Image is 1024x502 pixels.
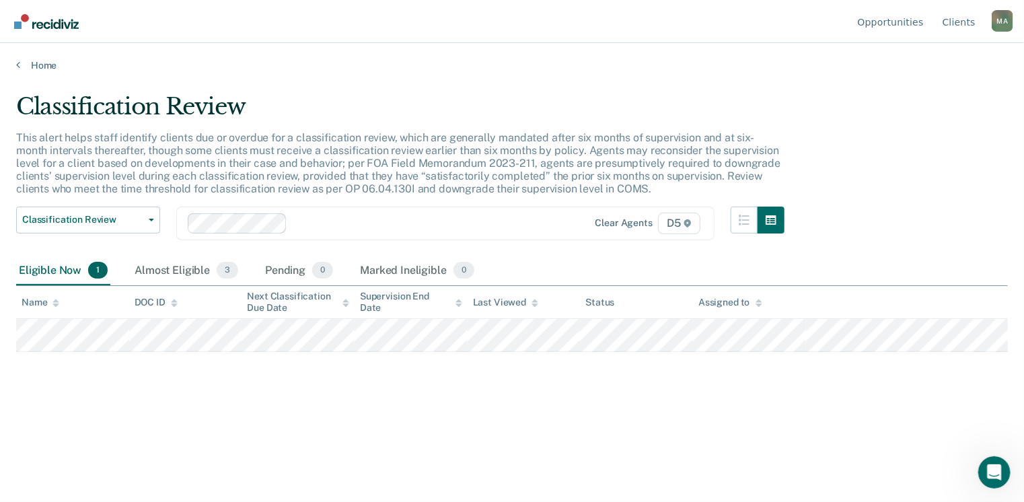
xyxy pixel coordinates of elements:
div: Pending0 [262,256,336,286]
span: D5 [658,213,700,234]
div: Eligible Now1 [16,256,110,286]
img: Recidiviz [14,14,79,29]
div: Next Classification Due Date [247,291,349,314]
div: Assigned to [698,297,762,308]
div: DOC ID [135,297,178,308]
div: Name [22,297,59,308]
div: Clear agents [595,217,653,229]
div: Classification Review [16,93,784,131]
span: 3 [217,262,238,279]
iframe: Intercom live chat [978,456,1011,489]
button: Classification Review [16,207,160,234]
button: Profile dropdown button [992,10,1013,32]
div: Status [585,297,614,308]
div: Almost Eligible3 [132,256,241,286]
p: This alert helps staff identify clients due or overdue for a classification review, which are gen... [16,131,780,196]
span: Classification Review [22,214,143,225]
div: Last Viewed [473,297,538,308]
span: 0 [453,262,474,279]
div: Supervision End Date [360,291,462,314]
div: M A [992,10,1013,32]
span: 1 [88,262,108,279]
a: Home [16,59,1008,71]
span: 0 [312,262,333,279]
div: Marked Ineligible0 [357,256,477,286]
